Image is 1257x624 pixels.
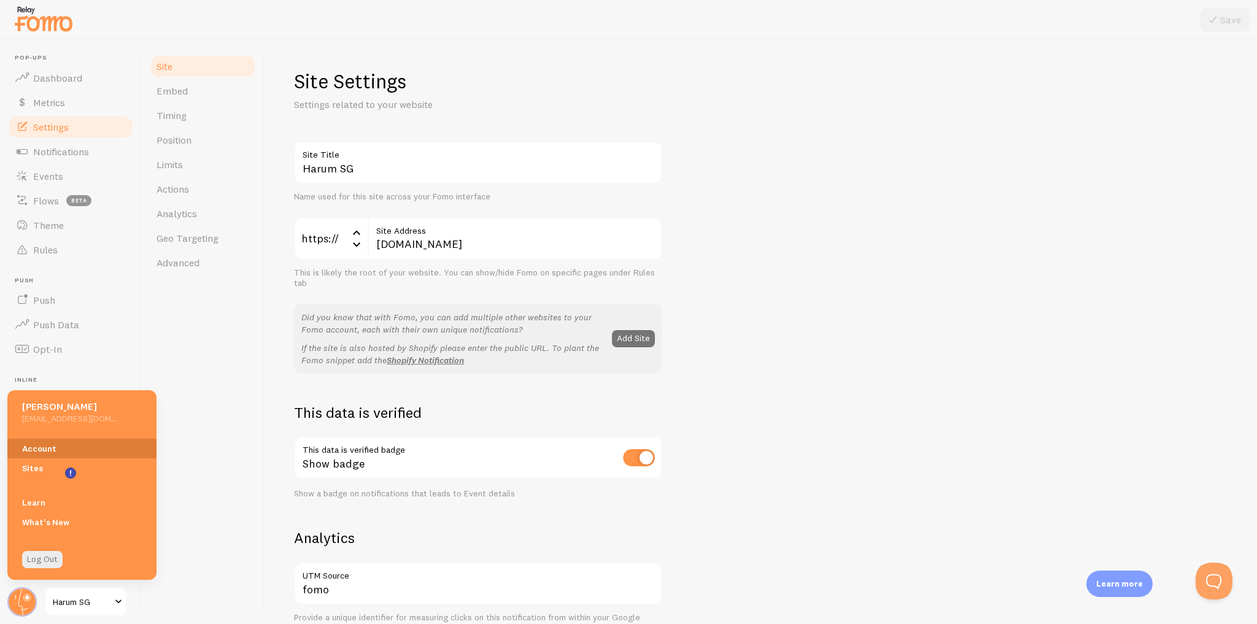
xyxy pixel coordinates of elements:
[1086,571,1153,597] div: Learn more
[33,343,62,355] span: Opt-In
[7,288,134,312] a: Push
[15,376,134,384] span: Inline
[44,587,127,617] a: Harum SG
[7,439,157,458] a: Account
[7,90,134,115] a: Metrics
[33,318,79,331] span: Push Data
[7,388,134,412] a: Inline
[1096,578,1143,590] p: Learn more
[294,528,662,547] h2: Analytics
[149,152,257,177] a: Limits
[149,177,257,201] a: Actions
[7,237,134,262] a: Rules
[1196,563,1232,599] iframe: Help Scout Beacon - Open
[22,413,117,424] h5: [EMAIL_ADDRESS][DOMAIN_NAME]
[22,400,117,413] h5: [PERSON_NAME]
[13,3,74,34] img: fomo-relay-logo-orange.svg
[7,188,134,213] a: Flows beta
[157,183,189,195] span: Actions
[149,79,257,103] a: Embed
[294,191,662,202] div: Name used for this site across your Fomo interface
[7,312,134,337] a: Push Data
[157,158,183,171] span: Limits
[368,217,662,238] label: Site Address
[33,72,82,84] span: Dashboard
[7,337,134,361] a: Opt-In
[157,256,199,269] span: Advanced
[7,458,157,478] a: Sites
[294,98,589,112] p: Settings related to your website
[33,219,64,231] span: Theme
[22,551,63,568] a: Log Out
[7,512,157,532] a: What's New
[157,134,191,146] span: Position
[294,488,662,499] div: Show a badge on notifications that leads to Event details
[7,115,134,139] a: Settings
[149,128,257,152] a: Position
[65,468,76,479] svg: <p>Watch New Feature Tutorials!</p>
[33,145,89,158] span: Notifications
[33,195,59,207] span: Flows
[149,201,257,226] a: Analytics
[157,109,187,121] span: Timing
[7,66,134,90] a: Dashboard
[7,164,134,188] a: Events
[294,141,662,162] label: Site Title
[294,403,662,422] h2: This data is verified
[33,96,65,109] span: Metrics
[7,213,134,237] a: Theme
[7,493,157,512] a: Learn
[33,121,69,133] span: Settings
[33,294,55,306] span: Push
[157,60,172,72] span: Site
[387,355,464,366] a: Shopify Notification
[66,195,91,206] span: beta
[294,436,662,481] div: Show badge
[368,217,662,260] input: myhonestcompany.com
[33,244,58,256] span: Rules
[15,277,134,285] span: Push
[301,311,605,336] p: Did you know that with Fomo, you can add multiple other websites to your Fomo account, each with ...
[301,342,605,366] p: If the site is also hosted by Shopify please enter the public URL. To plant the Fomo snippet add the
[149,226,257,250] a: Geo Targeting
[53,595,111,609] span: Harum SG
[149,54,257,79] a: Site
[149,250,257,275] a: Advanced
[7,139,134,164] a: Notifications
[294,268,662,289] div: This is likely the root of your website. You can show/hide Fomo on specific pages under Rules tab
[294,69,662,94] h1: Site Settings
[612,330,655,347] button: Add Site
[157,85,188,97] span: Embed
[294,217,368,260] div: https://
[294,562,662,583] label: UTM Source
[15,54,134,62] span: Pop-ups
[33,170,63,182] span: Events
[149,103,257,128] a: Timing
[157,232,219,244] span: Geo Targeting
[157,207,197,220] span: Analytics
